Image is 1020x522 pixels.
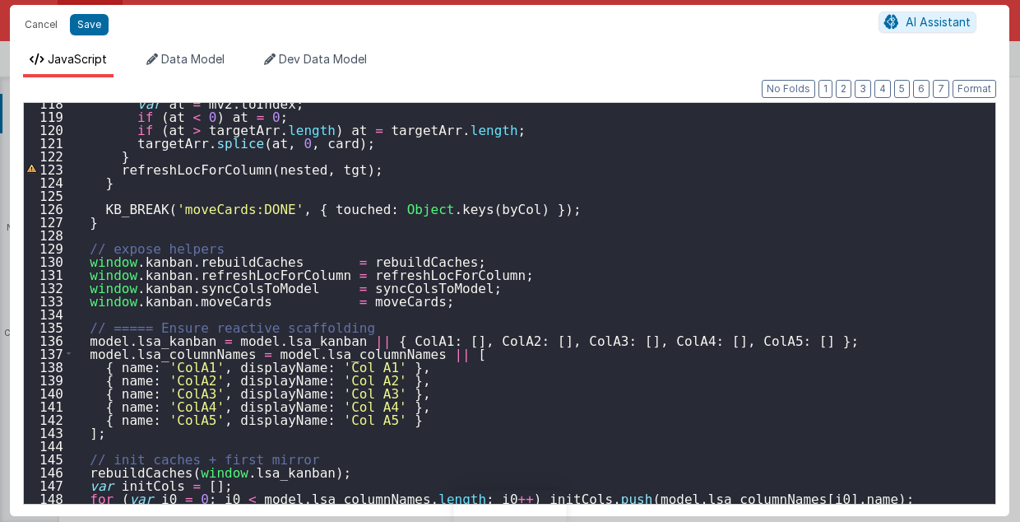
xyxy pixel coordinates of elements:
div: 124 [24,175,71,189]
div: 143 [24,426,71,439]
button: Cancel [16,13,66,36]
button: 7 [933,80,949,98]
button: 4 [874,80,891,98]
div: 148 [24,492,71,505]
div: 123 [24,162,71,175]
div: 138 [24,360,71,373]
div: 137 [24,347,71,360]
div: 132 [24,281,71,294]
button: 3 [855,80,871,98]
div: 142 [24,412,71,426]
div: 128 [24,228,71,241]
div: 145 [24,452,71,465]
div: 119 [24,110,71,123]
span: JavaScript [48,52,107,66]
div: 141 [24,399,71,412]
button: 2 [836,80,851,98]
button: 1 [818,80,832,98]
div: 133 [24,294,71,307]
div: 147 [24,478,71,492]
div: 120 [24,123,71,136]
div: 146 [24,465,71,478]
div: 125 [24,189,71,202]
div: 130 [24,254,71,268]
button: Format [953,80,996,98]
div: 134 [24,307,71,320]
div: 127 [24,215,71,228]
button: Save [70,14,109,35]
button: 6 [913,80,930,98]
div: 136 [24,333,71,347]
div: 122 [24,149,71,162]
span: AI Assistant [906,15,971,29]
div: 129 [24,241,71,254]
div: 135 [24,320,71,333]
div: 118 [24,96,71,110]
button: AI Assistant [879,12,976,33]
button: No Folds [762,80,815,98]
div: 139 [24,373,71,386]
div: 140 [24,386,71,399]
span: Data Model [161,52,225,66]
div: 126 [24,202,71,215]
button: 5 [894,80,910,98]
span: Dev Data Model [279,52,367,66]
div: 131 [24,268,71,281]
div: 144 [24,439,71,452]
div: 121 [24,136,71,149]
